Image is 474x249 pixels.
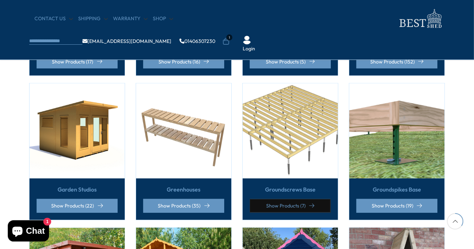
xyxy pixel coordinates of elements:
[373,186,421,193] a: Groundspikes Base
[250,55,331,68] a: Show Products (5)
[136,83,231,178] img: Greenhouses
[243,83,338,178] img: Groundscrews Base
[356,55,437,68] a: Show Products (152)
[265,186,316,193] a: Groundscrews Base
[243,45,255,52] a: Login
[37,199,118,213] a: Show Products (22)
[29,83,125,178] img: Garden Studios
[58,186,97,193] a: Garden Studios
[113,15,147,22] a: Warranty
[349,83,445,178] img: Groundspikes Base
[250,199,331,213] a: Show Products (7)
[222,38,230,45] a: 1
[34,15,73,22] a: CONTACT US
[37,55,118,68] a: Show Products (17)
[356,199,437,213] a: Show Products (19)
[143,55,224,68] a: Show Products (16)
[6,220,51,243] inbox-online-store-chat: Shopify online store chat
[82,39,171,44] a: [EMAIL_ADDRESS][DOMAIN_NAME]
[243,36,251,44] img: User Icon
[78,15,108,22] a: Shipping
[179,39,215,44] a: 01406307230
[167,186,201,193] a: Greenhouses
[395,7,445,30] img: logo
[153,15,173,22] a: Shop
[226,34,232,40] span: 1
[143,199,224,213] a: Show Products (35)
